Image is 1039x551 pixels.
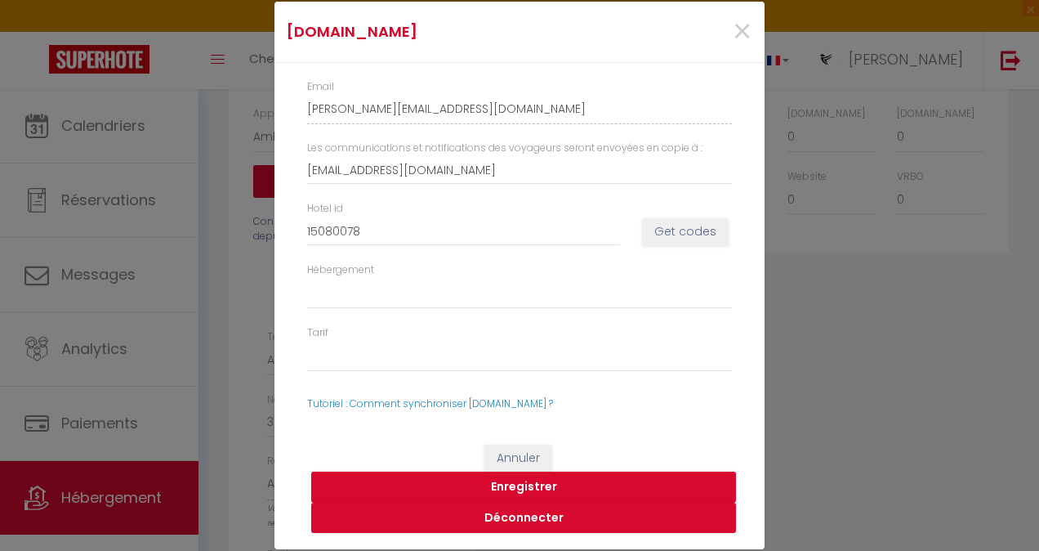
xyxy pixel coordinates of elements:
[307,141,702,156] label: Les communications et notifications des voyageurs seront envoyées en copie à :
[311,472,736,503] button: Enregistrer
[732,15,752,50] button: Close
[307,79,334,95] label: Email
[484,445,552,473] button: Annuler
[732,7,752,56] span: ×
[307,325,328,341] label: Tarif
[307,262,374,278] label: Hébergement
[642,218,729,246] button: Get codes
[311,503,736,534] button: Déconnecter
[307,201,343,217] label: Hotel id
[307,396,553,410] a: Tutoriel : Comment synchroniser [DOMAIN_NAME] ?
[287,20,590,43] h4: [DOMAIN_NAME]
